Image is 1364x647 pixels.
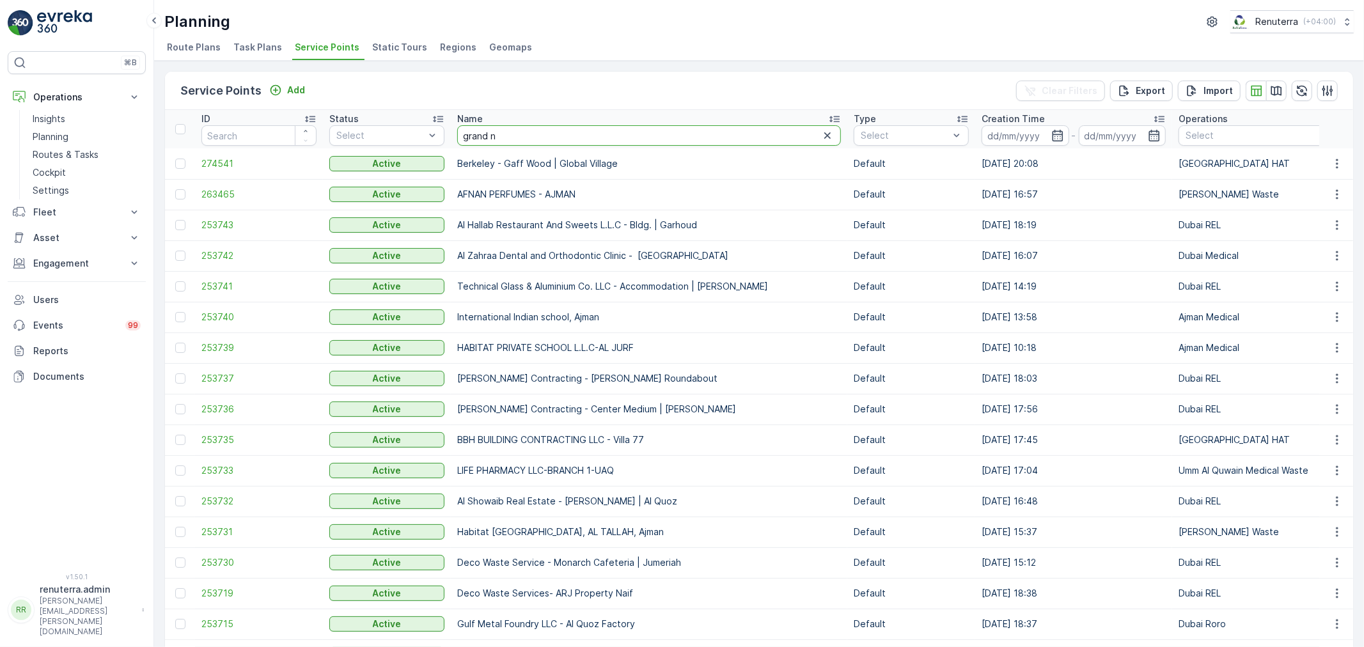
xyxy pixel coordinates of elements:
[329,494,444,509] button: Active
[33,184,69,197] p: Settings
[201,556,317,569] a: 253730
[373,587,402,600] p: Active
[975,179,1172,210] td: [DATE] 16:57
[373,311,402,323] p: Active
[201,157,317,170] a: 274541
[201,341,317,354] a: 253739
[33,148,98,161] p: Routes & Tasks
[175,465,185,476] div: Toggle Row Selected
[457,157,841,170] p: Berkeley - Gaff Wood | Global Village
[329,279,444,294] button: Active
[854,219,969,231] p: Default
[457,280,841,293] p: Technical Glass & Aluminium Co. LLC - Accommodation | [PERSON_NAME]
[329,524,444,540] button: Active
[457,372,841,385] p: [PERSON_NAME] Contracting - [PERSON_NAME] Roundabout
[975,425,1172,455] td: [DATE] 17:45
[975,240,1172,271] td: [DATE] 16:07
[201,219,317,231] span: 253743
[854,526,969,538] p: Default
[201,464,317,477] a: 253733
[489,41,532,54] span: Geomaps
[33,370,141,383] p: Documents
[175,404,185,414] div: Toggle Row Selected
[329,555,444,570] button: Active
[329,113,359,125] p: Status
[40,596,136,637] p: [PERSON_NAME][EMAIL_ADDRESS][PERSON_NAME][DOMAIN_NAME]
[33,206,120,219] p: Fleet
[175,189,185,199] div: Toggle Row Selected
[201,433,317,446] span: 253735
[329,248,444,263] button: Active
[33,293,141,306] p: Users
[295,41,359,54] span: Service Points
[167,41,221,54] span: Route Plans
[1230,15,1250,29] img: Screenshot_2024-07-26_at_13.33.01.png
[201,113,210,125] p: ID
[854,464,969,477] p: Default
[128,320,138,331] p: 99
[975,578,1172,609] td: [DATE] 18:38
[201,526,317,538] a: 253731
[201,311,317,323] a: 253740
[975,363,1172,394] td: [DATE] 18:03
[201,280,317,293] a: 253741
[854,587,969,600] p: Default
[975,302,1172,332] td: [DATE] 13:58
[975,332,1172,363] td: [DATE] 10:18
[175,343,185,353] div: Toggle Row Selected
[8,583,146,637] button: RRrenuterra.admin[PERSON_NAME][EMAIL_ADDRESS][PERSON_NAME][DOMAIN_NAME]
[33,113,65,125] p: Insights
[201,188,317,201] span: 263465
[373,372,402,385] p: Active
[457,219,841,231] p: Al Hallab Restaurant And Sweets L.L.C - Bldg. | Garhoud
[975,455,1172,486] td: [DATE] 17:04
[854,403,969,416] p: Default
[329,463,444,478] button: Active
[201,249,317,262] span: 253742
[33,345,141,357] p: Reports
[854,372,969,385] p: Default
[854,311,969,323] p: Default
[40,583,136,596] p: renuterra.admin
[457,311,841,323] p: International Indian school, Ajman
[854,618,969,630] p: Default
[457,618,841,630] p: Gulf Metal Foundry LLC - Al Quoz Factory
[201,372,317,385] a: 253737
[854,249,969,262] p: Default
[8,338,146,364] a: Reports
[8,364,146,389] a: Documents
[440,41,476,54] span: Regions
[329,371,444,386] button: Active
[975,517,1172,547] td: [DATE] 15:37
[201,403,317,416] a: 253736
[175,557,185,568] div: Toggle Row Selected
[201,618,317,630] a: 253715
[1079,125,1166,146] input: dd/mm/yyyy
[982,125,1069,146] input: dd/mm/yyyy
[975,609,1172,639] td: [DATE] 18:37
[33,166,66,179] p: Cockpit
[37,10,92,36] img: logo_light-DOdMpM7g.png
[329,401,444,417] button: Active
[457,249,841,262] p: Al Zahraa Dental and Orthodontic Clinic - [GEOGRAPHIC_DATA]
[457,495,841,508] p: Al Showaib Real Estate - [PERSON_NAME] | Al Quoz
[8,287,146,313] a: Users
[975,271,1172,302] td: [DATE] 14:19
[180,82,262,100] p: Service Points
[457,433,841,446] p: BBH BUILDING CONTRACTING LLC - Villa 77
[854,433,969,446] p: Default
[854,556,969,569] p: Default
[201,125,317,146] input: Search
[861,129,949,142] p: Select
[1203,84,1233,97] p: Import
[975,210,1172,240] td: [DATE] 18:19
[201,495,317,508] a: 253732
[854,157,969,170] p: Default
